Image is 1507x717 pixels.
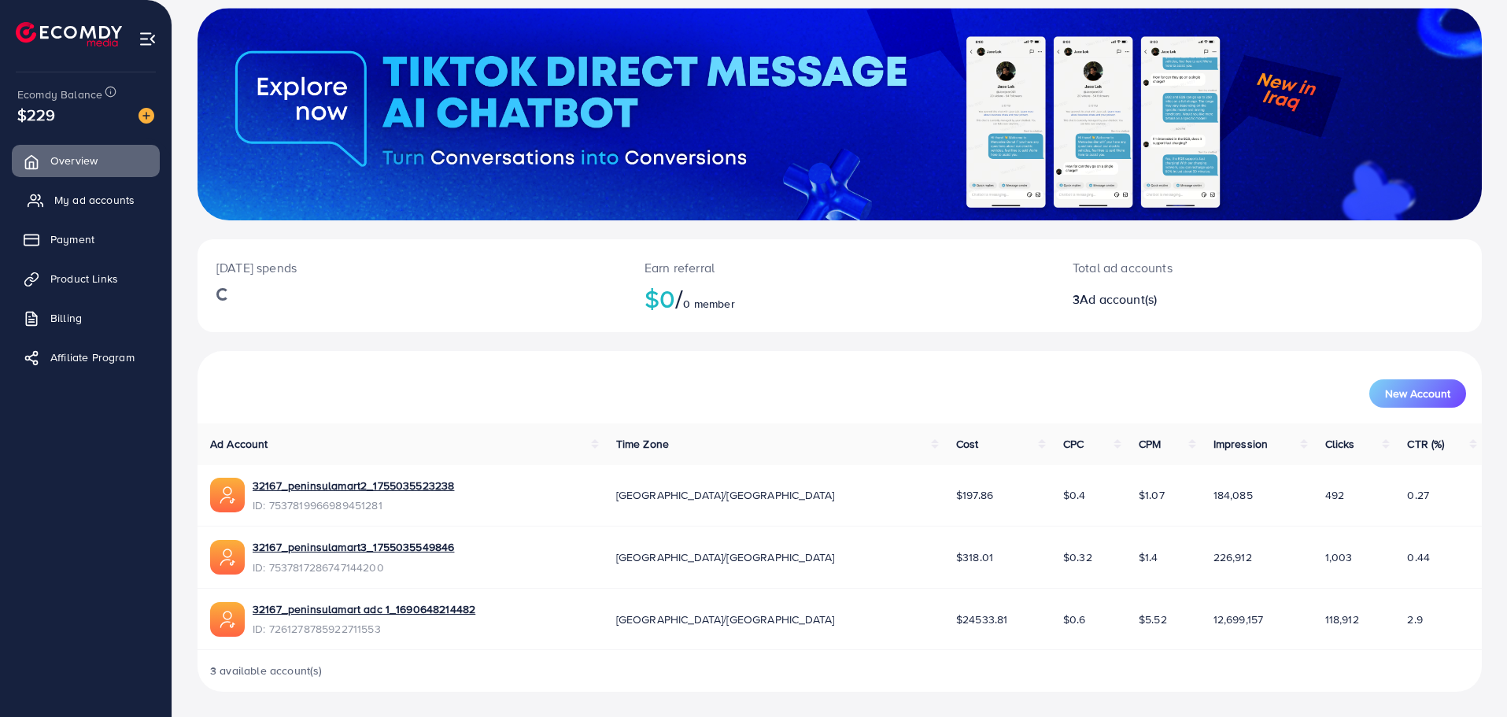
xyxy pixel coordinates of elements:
span: Affiliate Program [50,349,135,365]
span: $5.52 [1139,612,1167,627]
a: My ad accounts [12,184,160,216]
span: $24533.81 [956,612,1007,627]
span: 118,912 [1325,612,1359,627]
a: Billing [12,302,160,334]
button: New Account [1369,379,1466,408]
span: $0.6 [1063,612,1086,627]
h2: 3 [1073,292,1356,307]
span: 12,699,157 [1213,612,1264,627]
span: 184,085 [1213,487,1253,503]
p: Earn referral [645,258,1035,277]
span: $318.01 [956,549,993,565]
span: Overview [50,153,98,168]
span: $197.86 [956,487,993,503]
p: [DATE] spends [216,258,607,277]
img: ic-ads-acc.e4c84228.svg [210,602,245,637]
span: [GEOGRAPHIC_DATA]/[GEOGRAPHIC_DATA] [616,487,835,503]
span: ID: 7537817286747144200 [253,560,454,575]
a: 32167_peninsulamart3_1755035549846 [253,539,454,555]
span: 0.44 [1407,549,1430,565]
img: ic-ads-acc.e4c84228.svg [210,478,245,512]
span: ID: 7537819966989451281 [253,497,454,513]
span: Impression [1213,436,1269,452]
img: logo [16,22,122,46]
span: Payment [50,231,94,247]
span: Ecomdy Balance [17,87,102,102]
span: [GEOGRAPHIC_DATA]/[GEOGRAPHIC_DATA] [616,612,835,627]
a: 32167_peninsulamart2_1755035523238 [253,478,454,493]
span: New Account [1385,388,1450,399]
span: 492 [1325,487,1344,503]
a: Affiliate Program [12,342,160,373]
span: Cost [956,436,979,452]
span: ID: 7261278785922711553 [253,621,475,637]
span: 0.27 [1407,487,1429,503]
span: CTR (%) [1407,436,1444,452]
span: Ad account(s) [1080,290,1157,308]
h2: $0 [645,283,1035,313]
span: 0 member [683,296,734,312]
p: Total ad accounts [1073,258,1356,277]
span: Ad Account [210,436,268,452]
a: 32167_peninsulamart adc 1_1690648214482 [253,601,475,617]
span: [GEOGRAPHIC_DATA]/[GEOGRAPHIC_DATA] [616,549,835,565]
span: / [675,280,683,316]
span: 226,912 [1213,549,1252,565]
iframe: Chat [1440,646,1495,705]
span: Billing [50,310,82,326]
span: 1,003 [1325,549,1353,565]
a: Payment [12,224,160,255]
span: $1.07 [1139,487,1165,503]
span: Clicks [1325,436,1355,452]
span: CPM [1139,436,1161,452]
span: Time Zone [616,436,669,452]
span: 2.9 [1407,612,1422,627]
span: 3 available account(s) [210,663,323,678]
img: ic-ads-acc.e4c84228.svg [210,540,245,575]
a: Product Links [12,263,160,294]
img: image [139,108,154,124]
span: Product Links [50,271,118,286]
span: My ad accounts [54,192,135,208]
span: $0.32 [1063,549,1092,565]
span: $229 [17,103,56,126]
span: CPC [1063,436,1084,452]
span: $1.4 [1139,549,1158,565]
span: $0.4 [1063,487,1086,503]
img: menu [139,30,157,48]
a: Overview [12,145,160,176]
